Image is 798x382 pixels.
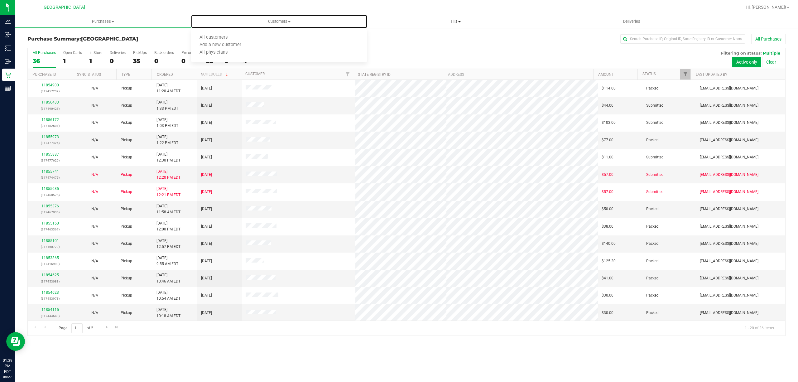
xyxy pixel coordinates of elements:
inline-svg: Analytics [5,18,11,24]
div: 1 [63,57,82,65]
a: 11853365 [41,256,59,260]
div: 0 [154,57,174,65]
span: Not Applicable [91,120,98,125]
a: Purchase ID [32,72,56,77]
input: Search Purchase ID, Original ID, State Registry ID or Customer Name... [620,34,745,44]
a: 11855685 [41,186,59,191]
a: 11855741 [41,169,59,174]
span: Purchases [15,19,191,24]
a: 11855101 [41,239,59,243]
button: N/A [91,224,98,230]
a: Filter [680,69,690,80]
p: (317416993) [31,261,69,267]
p: (317474475) [31,175,69,181]
span: Packed [646,85,659,91]
span: Not Applicable [91,311,98,315]
span: [DATE] [201,275,212,281]
button: N/A [91,206,98,212]
p: (317477626) [31,157,69,163]
div: Back-orders [154,51,174,55]
a: Deliveries [544,15,720,28]
inline-svg: Retail [5,72,11,78]
a: Amount [598,72,614,77]
span: Submitted [646,189,664,195]
span: [DATE] 12:20 PM EDT [156,169,180,181]
p: (317460773) [31,244,69,250]
span: [DATE] 12:00 PM EDT [156,220,180,232]
span: Pickup [121,310,132,316]
span: [DATE] [201,154,212,160]
span: [DATE] 10:54 AM EDT [156,290,180,302]
iframe: Resource center [6,332,25,351]
p: (317482501) [31,123,69,129]
span: Submitted [646,120,664,126]
span: Not Applicable [91,241,98,246]
span: $38.00 [602,224,613,230]
a: Type [121,72,130,77]
span: $77.00 [602,137,613,143]
span: [DATE] 1:33 PM EDT [156,99,178,111]
h3: Purchase Summary: [27,36,280,42]
p: (317490425) [31,106,69,112]
a: Filter [343,69,353,80]
span: Pickup [121,154,132,160]
span: [DATE] 10:46 AM EDT [156,272,180,284]
span: [DATE] [201,241,212,247]
span: Pickup [121,275,132,281]
span: Packed [646,258,659,264]
span: [EMAIL_ADDRESS][DOMAIN_NAME] [700,154,758,160]
span: Pickup [121,103,132,109]
span: [DATE] [201,310,212,316]
span: Pickup [121,206,132,212]
span: [DATE] 9:55 AM EDT [156,255,178,267]
button: N/A [91,172,98,178]
div: 0 [110,57,126,65]
inline-svg: Inbound [5,31,11,38]
p: (317460575) [31,192,69,198]
span: [DATE] [201,120,212,126]
span: [DATE] 12:57 PM EDT [156,238,180,250]
span: All customers [191,35,236,40]
a: Go to the next page [102,323,111,332]
span: [DATE] [201,172,212,178]
p: (317453088) [31,278,69,284]
button: N/A [91,258,98,264]
a: 11855887 [41,152,59,157]
button: N/A [91,241,98,247]
span: Customers [191,19,367,24]
div: 1 [89,57,102,65]
a: 11854623 [41,290,59,295]
span: [EMAIL_ADDRESS][DOMAIN_NAME] [700,275,758,281]
span: [EMAIL_ADDRESS][DOMAIN_NAME] [700,137,758,143]
span: $57.00 [602,189,613,195]
inline-svg: Reports [5,85,11,91]
span: Pickup [121,85,132,91]
span: $125.30 [602,258,616,264]
span: Tills [368,19,543,24]
span: [DATE] 11:20 AM EDT [156,82,180,94]
span: Not Applicable [91,224,98,229]
span: Not Applicable [91,207,98,211]
span: Submitted [646,103,664,109]
a: 11856433 [41,100,59,104]
button: N/A [91,137,98,143]
a: 11854625 [41,273,59,277]
a: Go to the last page [112,323,121,332]
span: Not Applicable [91,293,98,297]
span: [DATE] 1:03 PM EDT [156,117,178,129]
span: Submitted [646,154,664,160]
div: 36 [33,57,56,65]
a: 11856172 [41,118,59,122]
span: [DATE] [201,206,212,212]
div: Open Carts [63,51,82,55]
a: 11855150 [41,221,59,225]
span: Page of 2 [53,323,98,333]
span: Pickup [121,293,132,298]
span: [DATE] 10:18 AM EDT [156,307,180,319]
button: N/A [91,154,98,160]
a: Ordered [157,72,173,77]
p: (317463367) [31,226,69,232]
span: Pickup [121,189,132,195]
span: [DATE] [201,103,212,109]
button: N/A [91,293,98,298]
